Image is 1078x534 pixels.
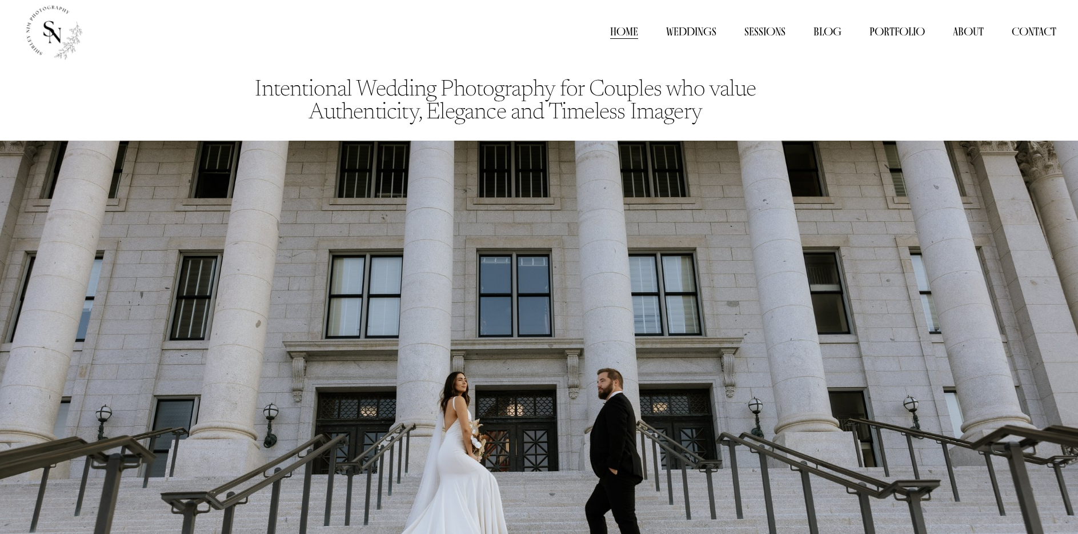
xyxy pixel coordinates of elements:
[1012,23,1056,40] a: Contact
[744,23,786,40] a: Sessions
[953,23,984,40] a: About
[869,23,925,40] a: folder dropdown
[869,25,925,39] span: Portfolio
[666,23,716,40] a: Weddings
[813,23,841,40] a: Blog
[22,1,83,62] img: Shirley Nim Photography
[610,23,638,40] a: Home
[255,79,760,125] code: Intentional Wedding Photography for Couples who value Authenticity, Elegance and Timeless Imagery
